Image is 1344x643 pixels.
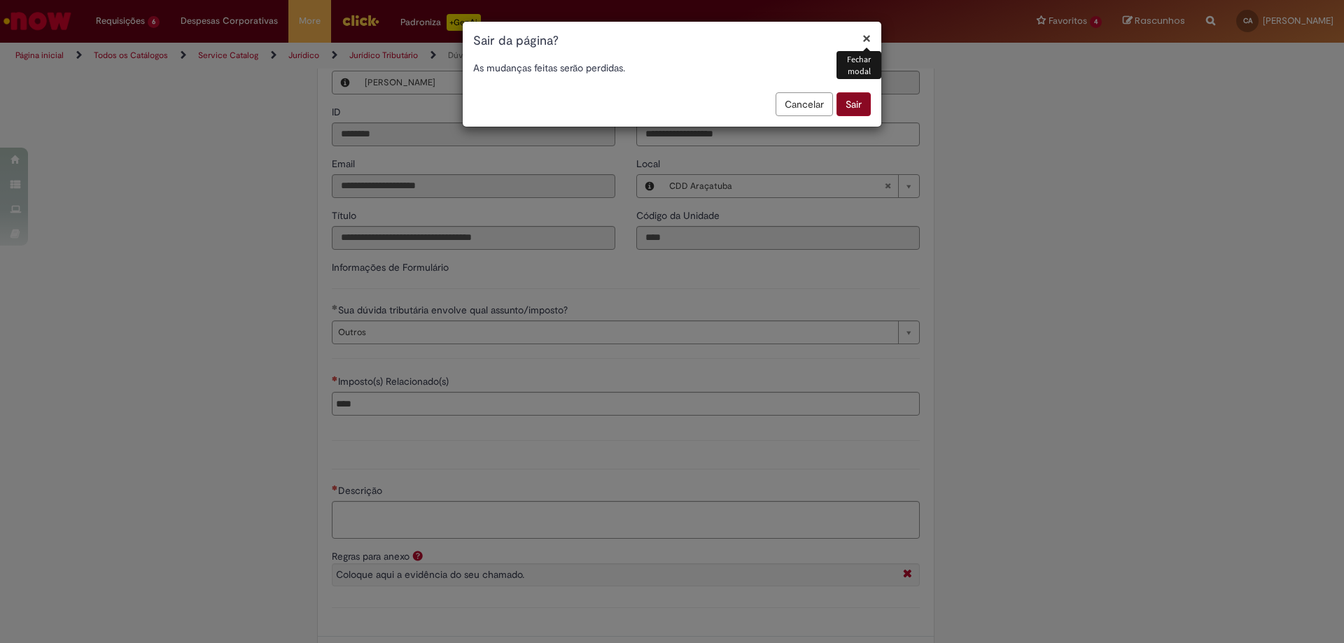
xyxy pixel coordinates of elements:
[473,61,871,75] p: As mudanças feitas serão perdidas.
[776,92,833,116] button: Cancelar
[473,32,871,50] h1: Sair da página?
[836,92,871,116] button: Sair
[836,51,881,79] div: Fechar modal
[862,31,871,45] button: Fechar modal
